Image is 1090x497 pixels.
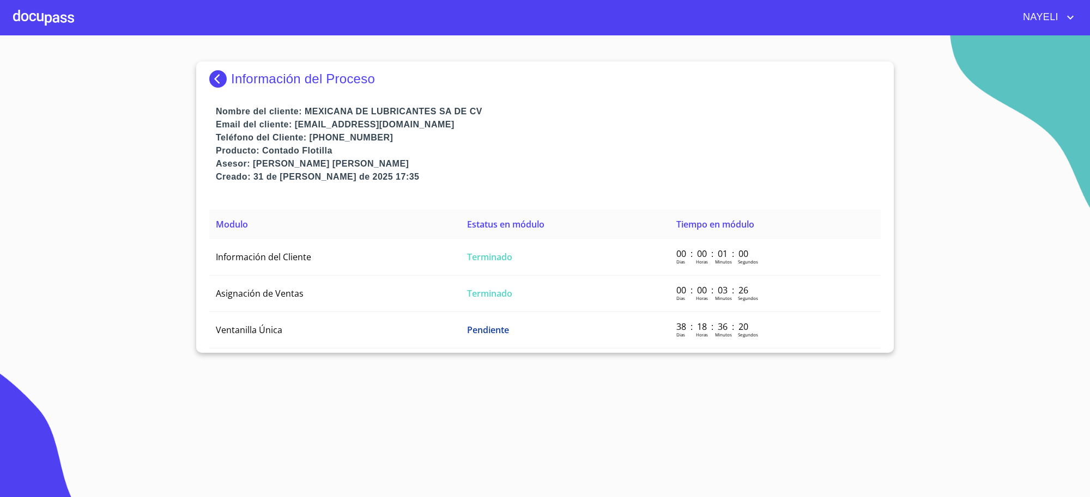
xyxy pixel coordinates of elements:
[216,251,311,263] span: Información del Cliente
[738,259,758,265] p: Segundos
[696,332,708,338] p: Horas
[1015,9,1077,26] button: account of current user
[676,295,685,301] p: Dias
[696,295,708,301] p: Horas
[216,118,881,131] p: Email del cliente: [EMAIL_ADDRESS][DOMAIN_NAME]
[738,332,758,338] p: Segundos
[1015,9,1064,26] span: NAYELI
[209,70,231,88] img: Docupass spot blue
[715,332,732,338] p: Minutos
[216,131,881,144] p: Teléfono del Cliente: [PHONE_NUMBER]
[676,259,685,265] p: Dias
[209,70,881,88] div: Información del Proceso
[467,251,512,263] span: Terminado
[696,259,708,265] p: Horas
[467,218,544,230] span: Estatus en módulo
[216,105,881,118] p: Nombre del cliente: MEXICANA DE LUBRICANTES SA DE CV
[676,218,754,230] span: Tiempo en módulo
[676,284,750,296] p: 00 : 00 : 03 : 26
[231,71,375,87] p: Información del Proceso
[676,248,750,260] p: 00 : 00 : 01 : 00
[216,324,282,336] span: Ventanilla Única
[676,332,685,338] p: Dias
[738,295,758,301] p: Segundos
[715,295,732,301] p: Minutos
[216,157,881,170] p: Asesor: [PERSON_NAME] [PERSON_NAME]
[216,287,304,299] span: Asignación de Ventas
[216,218,248,230] span: Modulo
[216,144,881,157] p: Producto: Contado Flotilla
[676,321,750,333] p: 38 : 18 : 36 : 20
[467,287,512,299] span: Terminado
[467,324,509,336] span: Pendiente
[715,259,732,265] p: Minutos
[216,170,881,183] p: Creado: 31 de [PERSON_NAME] de 2025 17:35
